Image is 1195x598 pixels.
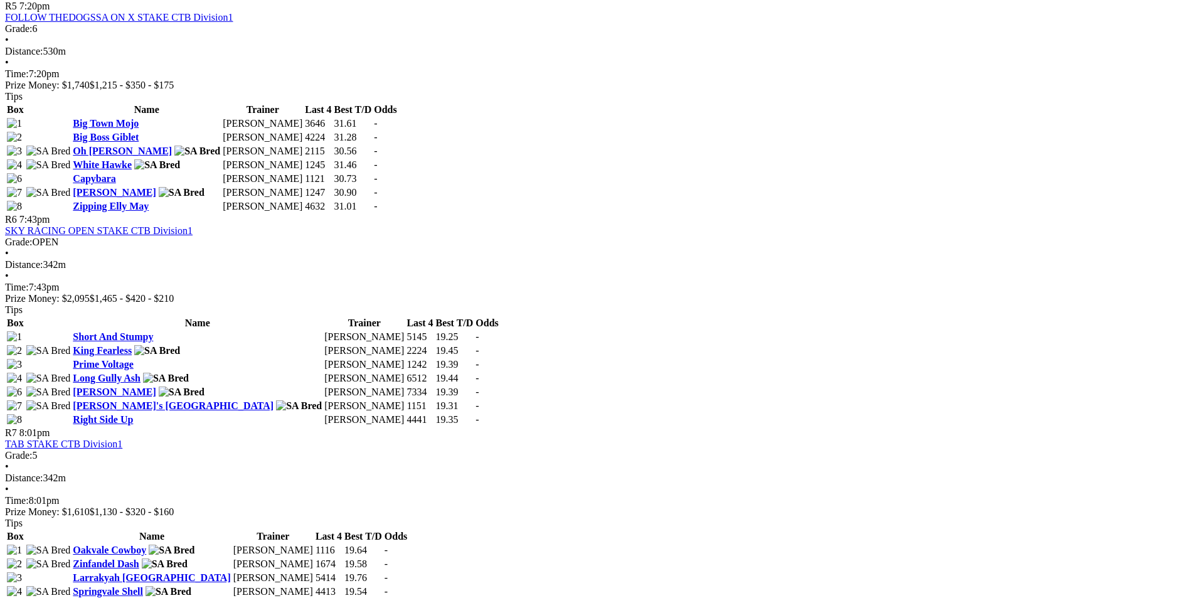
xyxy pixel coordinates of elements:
a: TAB STAKE CTB Division1 [5,439,122,449]
a: Zipping Elly May [73,201,149,211]
img: 3 [7,359,22,370]
img: 4 [7,586,22,597]
th: Trainer [324,317,405,329]
a: Zinfandel Dash [73,558,139,569]
img: SA Bred [143,373,189,384]
td: 19.45 [435,344,474,357]
img: SA Bred [159,387,204,398]
span: Box [7,104,24,115]
td: [PERSON_NAME] [233,585,314,598]
img: SA Bred [26,586,71,597]
td: 4224 [304,131,332,144]
td: 19.25 [435,331,474,343]
a: Big Boss Giblet [73,132,139,142]
th: Best T/D [334,104,373,116]
img: SA Bred [26,373,71,384]
td: 19.44 [435,372,474,385]
img: 2 [7,345,22,356]
img: SA Bred [159,187,204,198]
img: SA Bred [26,146,71,157]
img: 6 [7,387,22,398]
td: 1151 [406,400,433,412]
img: SA Bred [26,187,71,198]
td: [PERSON_NAME] [324,331,405,343]
a: Long Gully Ash [73,373,141,383]
img: 4 [7,159,22,171]
span: R6 [5,214,17,225]
td: 6512 [406,372,433,385]
a: [PERSON_NAME] [73,387,156,397]
span: • [5,57,9,68]
a: Oh [PERSON_NAME] [73,146,172,156]
span: - [475,387,479,397]
span: • [5,270,9,281]
td: 19.54 [344,585,383,598]
td: 30.56 [334,145,373,158]
td: 1116 [315,544,343,557]
a: Big Town Mojo [73,118,139,129]
a: Short And Stumpy [73,331,153,342]
td: 4441 [406,414,433,426]
img: 1 [7,331,22,343]
span: Tips [5,304,23,315]
span: Distance: [5,473,43,483]
span: - [374,146,377,156]
span: Grade: [5,450,33,461]
div: 530m [5,46,1190,57]
span: - [374,201,377,211]
th: Odds [373,104,397,116]
img: 1 [7,545,22,556]
img: SA Bred [174,146,220,157]
td: 19.39 [435,358,474,371]
span: • [5,484,9,494]
img: SA Bred [26,545,71,556]
td: 30.73 [334,173,373,185]
td: 19.31 [435,400,474,412]
td: 4413 [315,585,343,598]
img: SA Bred [149,545,194,556]
td: [PERSON_NAME] [324,400,405,412]
div: Prize Money: $2,095 [5,293,1190,304]
img: SA Bred [134,345,180,356]
th: Odds [475,317,499,329]
td: [PERSON_NAME] [324,358,405,371]
a: Prime Voltage [73,359,133,370]
img: SA Bred [142,558,188,570]
span: 7:20pm [19,1,50,11]
a: Larrakyah [GEOGRAPHIC_DATA] [73,572,230,583]
td: 2224 [406,344,433,357]
td: 2115 [304,145,332,158]
th: Last 4 [406,317,433,329]
span: - [475,331,479,342]
td: [PERSON_NAME] [233,572,314,584]
td: [PERSON_NAME] [233,544,314,557]
td: [PERSON_NAME] [324,372,405,385]
td: 19.76 [344,572,383,584]
img: 7 [7,187,22,198]
td: 1121 [304,173,332,185]
span: Time: [5,68,29,79]
td: [PERSON_NAME] [222,145,303,158]
span: 7:43pm [19,214,50,225]
span: Distance: [5,259,43,270]
td: [PERSON_NAME] [222,186,303,199]
span: Time: [5,282,29,292]
td: [PERSON_NAME] [324,386,405,398]
div: 8:01pm [5,495,1190,506]
span: 8:01pm [19,427,50,438]
div: 5 [5,450,1190,461]
td: 1242 [406,358,433,371]
span: - [475,400,479,411]
td: 31.46 [334,159,373,171]
a: White Hawke [73,159,132,170]
a: Right Side Up [73,414,133,425]
a: SKY RACING OPEN STAKE CTB Division1 [5,225,193,236]
span: - [385,558,388,569]
td: 1674 [315,558,343,570]
span: R7 [5,427,17,438]
span: - [475,414,479,425]
img: SA Bred [146,586,191,597]
th: Odds [384,530,408,543]
span: - [475,345,479,356]
th: Best T/D [344,530,383,543]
